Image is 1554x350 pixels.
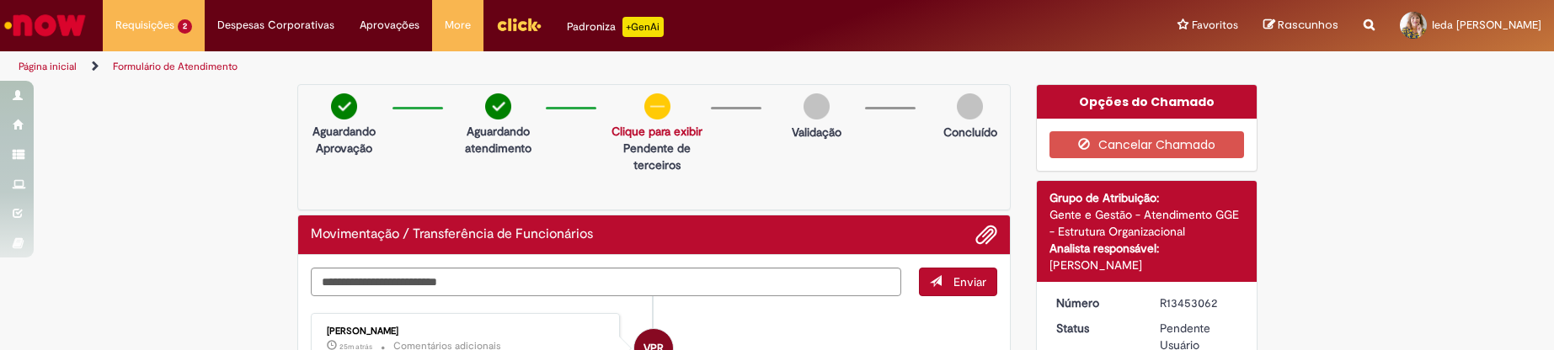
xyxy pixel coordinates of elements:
p: +GenAi [622,17,664,37]
span: Aprovações [360,17,419,34]
img: img-circle-grey.png [957,93,983,119]
ul: Trilhas de página [13,51,1023,82]
dt: Número [1044,294,1147,311]
a: Formulário de Atendimento [113,60,238,73]
dt: Status [1044,320,1147,337]
p: Aguardando Aprovação [305,123,384,156]
div: Grupo de Atribuição: [1049,189,1244,206]
img: click_logo_yellow_360x200.png [496,12,542,37]
p: Validação [792,124,841,141]
img: ServiceNow [2,8,88,42]
img: check-circle-green.png [331,93,357,119]
span: Favoritos [1192,17,1238,34]
textarea: Digite sua mensagem aqui... [311,268,902,296]
span: Requisições [115,17,174,34]
div: Analista responsável: [1049,240,1244,257]
span: Rascunhos [1278,17,1338,33]
span: More [445,17,471,34]
p: Pendente de terceiros [611,140,702,173]
span: Ieda [PERSON_NAME] [1432,18,1541,32]
h2: Movimentação / Transferência de Funcionários Histórico de tíquete [311,227,593,242]
div: R13453062 [1160,294,1238,311]
img: circle-minus.png [644,93,670,119]
button: Enviar [919,268,997,296]
div: Opções do Chamado [1037,85,1257,119]
a: Página inicial [19,60,77,73]
button: Cancelar Chamado [1049,131,1244,158]
img: check-circle-green.png [485,93,511,119]
div: Padroniza [567,17,664,37]
button: Adicionar anexos [975,224,997,246]
p: Aguardando atendimento [458,123,537,156]
div: Gente e Gestão - Atendimento GGE - Estrutura Organizacional [1049,206,1244,240]
a: Clique para exibir [611,124,702,139]
a: Rascunhos [1263,18,1338,34]
span: 2 [178,19,192,34]
span: Enviar [953,274,986,289]
p: Concluído [943,124,997,141]
span: Despesas Corporativas [217,17,334,34]
div: [PERSON_NAME] [327,326,607,337]
img: img-circle-grey.png [804,93,830,119]
div: [PERSON_NAME] [1049,257,1244,273]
